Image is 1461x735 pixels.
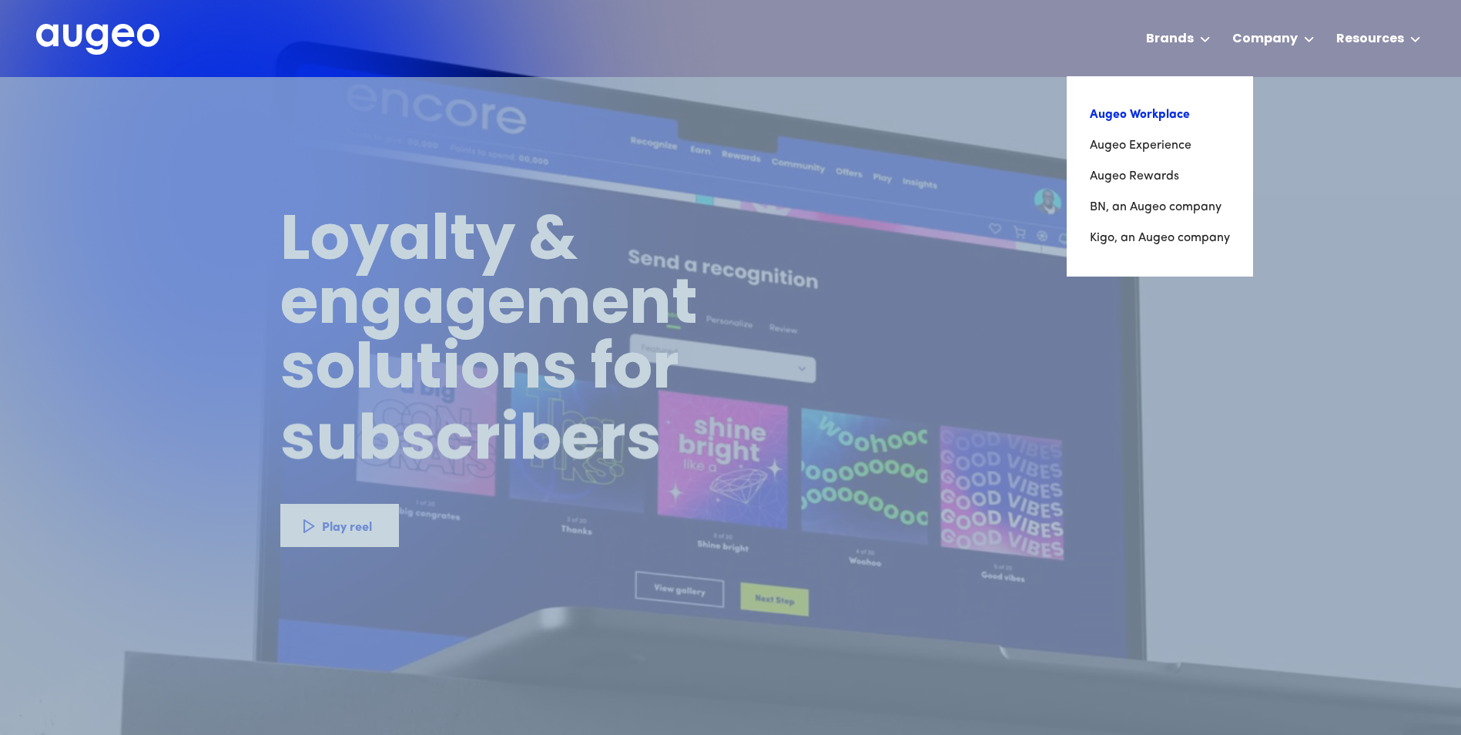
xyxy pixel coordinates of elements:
[1067,76,1253,277] nav: Brands
[1090,130,1230,161] a: Augeo Experience
[1232,30,1298,49] div: Company
[1336,30,1404,49] div: Resources
[1090,192,1230,223] a: BN, an Augeo company
[1090,99,1230,130] a: Augeo Workplace
[1090,161,1230,192] a: Augeo Rewards
[1146,30,1194,49] div: Brands
[36,24,159,56] a: home
[1090,223,1230,253] a: Kigo, an Augeo company
[36,24,159,55] img: Augeo's full logo in white.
